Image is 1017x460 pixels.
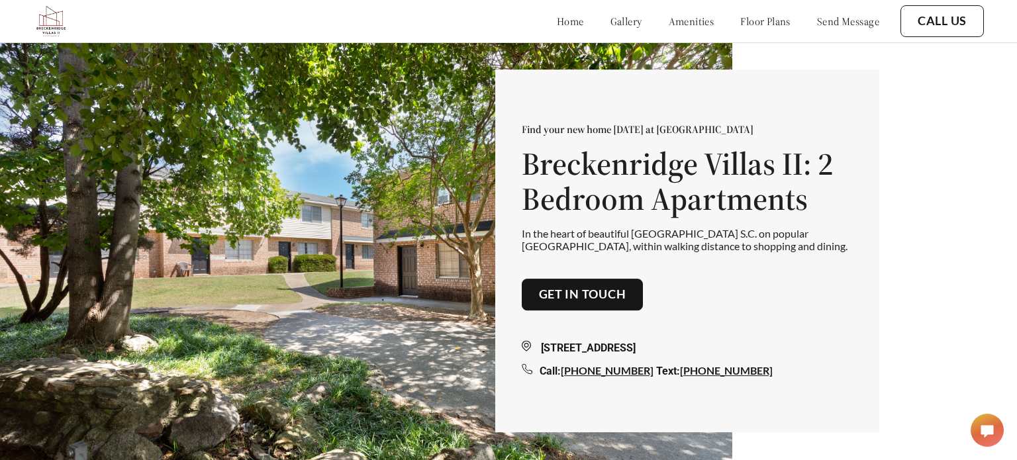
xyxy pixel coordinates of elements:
[522,122,853,136] p: Find your new home [DATE] at [GEOGRAPHIC_DATA]
[522,227,853,252] p: In the heart of beautiful [GEOGRAPHIC_DATA] S.C. on popular [GEOGRAPHIC_DATA], within walking dis...
[540,365,561,377] span: Call:
[33,3,69,39] img: bv2_logo.png
[680,364,773,377] a: [PHONE_NUMBER]
[557,15,584,28] a: home
[669,15,714,28] a: amenities
[539,288,626,302] a: Get in touch
[740,15,791,28] a: floor plans
[610,15,642,28] a: gallery
[522,340,853,356] div: [STREET_ADDRESS]
[522,279,644,311] button: Get in touch
[900,5,984,37] button: Call Us
[561,364,654,377] a: [PHONE_NUMBER]
[918,14,967,28] a: Call Us
[522,147,853,217] h1: Breckenridge Villas II: 2 Bedroom Apartments
[656,365,680,377] span: Text:
[817,15,879,28] a: send message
